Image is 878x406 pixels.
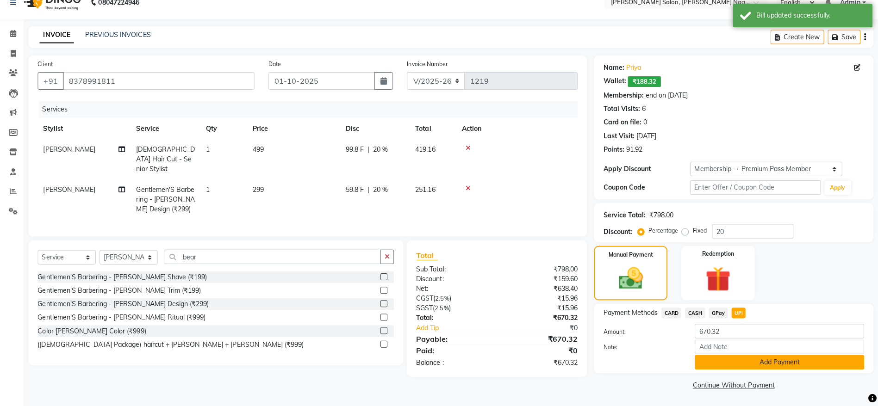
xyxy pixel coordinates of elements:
[417,186,437,195] span: 251.16
[140,186,198,214] span: Gentlemen'S Barbering - [PERSON_NAME] Design (₹299)
[250,119,342,140] th: Price
[411,275,499,284] div: Discount:
[644,119,648,129] div: 0
[825,182,851,196] button: Apply
[604,119,642,129] div: Card on file:
[604,105,641,115] div: Total Visits:
[649,227,679,235] label: Percentage
[458,119,579,140] th: Action
[499,275,586,284] div: ₹159.60
[140,146,198,174] span: [DEMOGRAPHIC_DATA] Hair Cut - Senior Stylist
[209,186,213,195] span: 1
[757,12,866,22] div: Bill updated successfully.
[499,265,586,275] div: ₹798.00
[411,323,513,333] a: Add Tip
[499,333,586,344] div: ₹670.32
[375,186,390,196] span: 20 %
[417,146,437,154] span: 419.16
[647,92,689,102] div: end on [DATE]
[604,78,627,88] div: Wallet:
[698,264,739,295] img: _gift.svg
[204,119,250,140] th: Qty
[650,211,674,221] div: ₹798.00
[411,345,499,356] div: Paid:
[662,308,682,319] span: CARD
[409,62,449,70] label: Invoice Number
[604,92,645,102] div: Membership:
[513,323,586,333] div: ₹0
[627,64,642,74] a: Priya
[411,314,499,323] div: Total:
[637,132,657,142] div: [DATE]
[255,146,267,154] span: 499
[691,181,821,196] input: Enter Offer / Coupon Code
[255,186,267,195] span: 299
[604,64,625,74] div: Name:
[271,62,284,70] label: Date
[411,358,499,368] div: Balance :
[42,62,56,70] label: Client
[411,333,499,344] div: Payable:
[604,132,635,142] div: Last Visit:
[42,300,212,309] div: Gentlemen'S Barbering - [PERSON_NAME] Design (₹299)
[604,308,659,318] span: Payment Methods
[771,31,824,46] button: Create New
[437,295,451,302] span: 2.5%
[44,28,78,45] a: INVOICE
[612,265,652,293] img: _cash.svg
[604,211,647,221] div: Service Total:
[499,314,586,323] div: ₹670.32
[47,186,99,195] span: [PERSON_NAME]
[703,250,735,258] label: Redemption
[67,74,257,91] input: Search by Name/Mobile/Email/Code
[598,328,689,336] label: Amount:
[47,146,99,154] span: [PERSON_NAME]
[348,186,366,196] span: 59.8 F
[693,227,707,235] label: Fixed
[375,146,390,155] span: 20 %
[209,146,213,154] span: 1
[604,165,691,175] div: Apply Discount
[342,119,412,140] th: Disc
[732,308,747,319] span: UPI
[696,355,864,369] button: Add Payment
[499,284,586,294] div: ₹638.40
[710,308,729,319] span: GPay
[411,304,499,314] div: ( )
[134,119,204,140] th: Service
[43,102,586,119] div: Services
[499,294,586,304] div: ₹15.96
[418,251,440,261] span: Total
[42,326,149,336] div: Color [PERSON_NAME] Color (₹999)
[42,74,68,91] button: +91
[627,146,643,155] div: 91.92
[89,32,154,40] a: PREVIOUS INVOICES
[411,265,499,275] div: Sub Total:
[42,340,306,350] div: ([DEMOGRAPHIC_DATA] Package) haircut + [PERSON_NAME] + [PERSON_NAME] (₹999)
[597,381,872,390] a: Continue Without Payment
[604,184,691,193] div: Coupon Code
[499,358,586,368] div: ₹670.32
[348,146,366,155] span: 99.8 F
[696,324,864,338] input: Amount
[42,313,209,323] div: Gentlemen'S Barbering - [PERSON_NAME] Ritual (₹999)
[610,251,654,259] label: Manual Payment
[696,340,864,354] input: Add Note
[604,228,633,237] div: Discount:
[168,250,383,265] input: Search or Scan
[412,119,458,140] th: Total
[643,105,647,115] div: 6
[499,304,586,314] div: ₹15.96
[418,304,435,313] span: SGST
[604,146,625,155] div: Points:
[828,31,860,46] button: Save
[418,295,436,303] span: CGST
[42,119,134,140] th: Stylist
[437,305,451,312] span: 2.5%
[629,78,662,88] span: ₹188.32
[42,273,210,283] div: Gentlemen'S Barbering - [PERSON_NAME] Shave (₹199)
[499,345,586,356] div: ₹0
[686,308,706,319] span: CASH
[370,186,372,196] span: |
[42,286,204,296] div: Gentlemen'S Barbering - [PERSON_NAME] Trim (₹199)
